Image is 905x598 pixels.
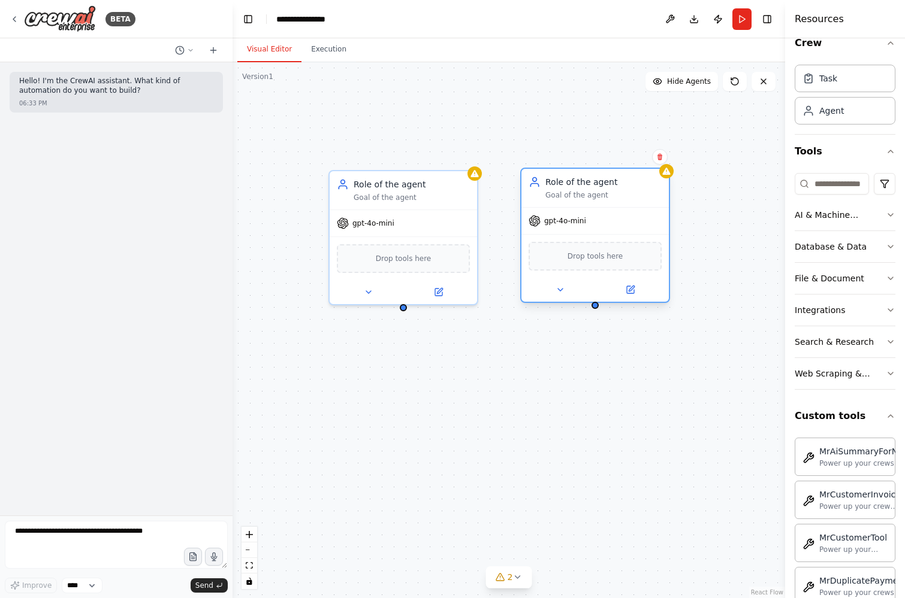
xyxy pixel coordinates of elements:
div: Role of the agentGoal of the agentgpt-4o-miniDrop tools here [520,170,670,305]
button: Web Scraping & Browsing [795,358,895,389]
button: zoom out [242,542,257,558]
p: Hello! I'm the CrewAI assistant. What kind of automation do you want to build? [19,77,213,95]
div: MrCustomerInvoice [819,488,901,500]
button: Custom tools [795,399,895,433]
button: Database & Data [795,231,895,262]
button: AI & Machine Learning [795,199,895,230]
span: 2 [508,571,513,583]
button: Visual Editor [237,37,301,62]
div: Task [819,72,837,84]
span: Improve [22,581,52,590]
div: Role of the agent [354,178,470,190]
nav: breadcrumb [276,13,338,25]
div: MrCustomerTool [819,532,888,544]
button: Open in side panel [405,285,472,299]
div: Goal of the agent [545,190,662,200]
a: React Flow attribution [751,589,783,596]
button: Switch to previous chat [170,43,199,57]
div: Role of the agent [545,176,662,188]
button: Upload files [184,548,202,566]
button: Hide Agents [645,72,718,91]
button: Hide right sidebar [759,11,776,28]
span: gpt-4o-mini [352,218,394,228]
div: BETA [105,12,135,26]
div: Version 1 [242,72,273,81]
button: Start a new chat [204,43,223,57]
button: toggle interactivity [242,573,257,589]
div: 06:33 PM [19,99,47,108]
div: Role of the agentGoal of the agentgpt-4o-miniDrop tools here [328,170,478,305]
button: Click to speak your automation idea [205,548,223,566]
button: Send [191,578,228,593]
div: Integrations [795,304,845,316]
div: AI & Machine Learning [795,209,886,221]
button: Integrations [795,295,895,326]
span: Hide Agents [667,77,711,86]
img: MrCustomerInvoice [803,495,814,507]
button: File & Document [795,263,895,294]
div: Goal of the agent [354,193,470,202]
span: Drop tools here [376,253,432,265]
div: Search & Research [795,336,874,348]
button: zoom in [242,527,257,542]
button: Crew [795,26,895,60]
button: Open in side panel [596,283,664,297]
button: Hide left sidebar [240,11,257,28]
button: Execution [301,37,356,62]
img: Logo [24,5,96,32]
div: Crew [795,60,895,134]
div: Web Scraping & Browsing [795,368,886,380]
button: Delete node [652,149,668,165]
button: Tools [795,135,895,168]
span: Send [195,581,213,590]
span: Drop tools here [568,250,623,262]
h4: Resources [795,12,844,26]
img: MrCustomerTool [803,538,814,550]
div: Power up your crews with mr_customer_invoice [819,502,901,511]
img: MrAiSummaryForNrQueue [803,452,814,464]
img: MrDuplicatePaymentCheck [803,581,814,593]
div: File & Document [795,272,864,284]
div: Tools [795,168,895,399]
button: Search & Research [795,326,895,357]
span: gpt-4o-mini [544,216,586,226]
button: fit view [242,558,257,573]
div: React Flow controls [242,527,257,589]
div: Agent [819,105,844,117]
button: Improve [5,578,57,593]
div: Database & Data [795,241,867,253]
button: 2 [486,566,532,588]
div: Power up your crews with mr_customer_tool [819,545,888,554]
